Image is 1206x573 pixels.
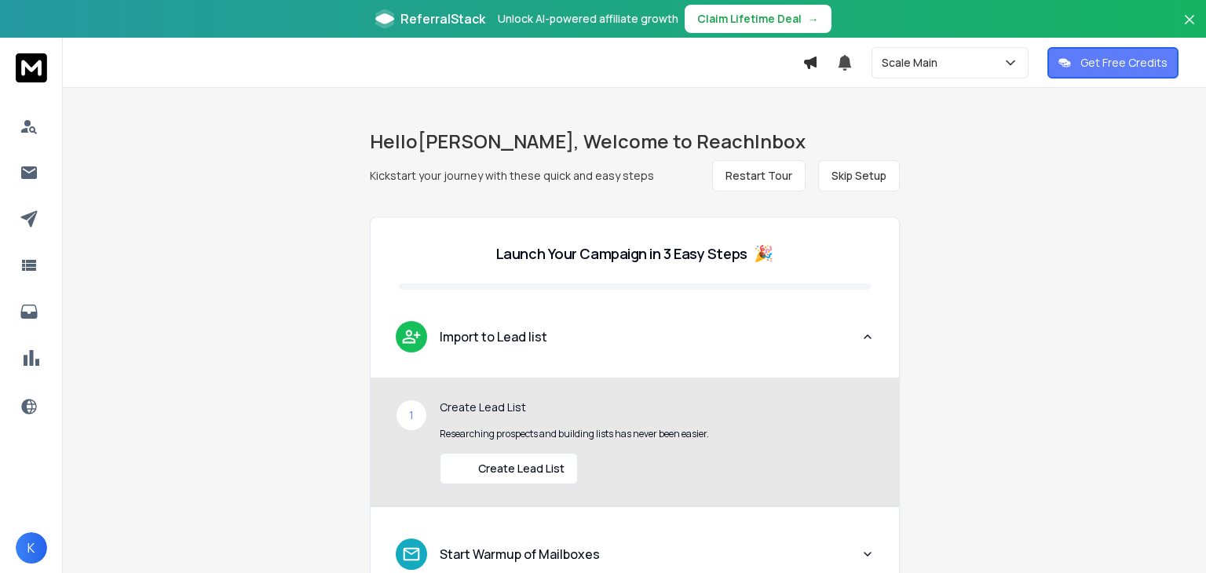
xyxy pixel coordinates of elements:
button: Close banner [1179,9,1200,47]
p: Import to Lead list [440,327,547,346]
h1: Hello [PERSON_NAME] , Welcome to ReachInbox [370,129,900,154]
button: Restart Tour [712,160,806,192]
img: lead [401,327,422,346]
button: K [16,532,47,564]
button: leadImport to Lead list [371,308,899,378]
img: lead [453,459,472,478]
p: Create Lead List [440,400,874,415]
button: Create Lead List [440,453,578,484]
span: Skip Setup [831,168,886,184]
p: Unlock AI-powered affiliate growth [498,11,678,27]
p: Start Warmup of Mailboxes [440,545,600,564]
button: Claim Lifetime Deal→ [685,5,831,33]
p: Get Free Credits [1080,55,1168,71]
span: ReferralStack [400,9,485,28]
p: Launch Your Campaign in 3 Easy Steps [496,243,747,265]
span: → [808,11,819,27]
p: Researching prospects and building lists has never been easier. [440,428,874,440]
span: 🎉 [754,243,773,265]
div: leadImport to Lead list [371,378,899,506]
p: Scale Main [882,55,944,71]
p: Kickstart your journey with these quick and easy steps [370,168,654,184]
div: 1 [396,400,427,431]
button: Get Free Credits [1047,47,1179,78]
img: lead [401,544,422,564]
button: Skip Setup [818,160,900,192]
